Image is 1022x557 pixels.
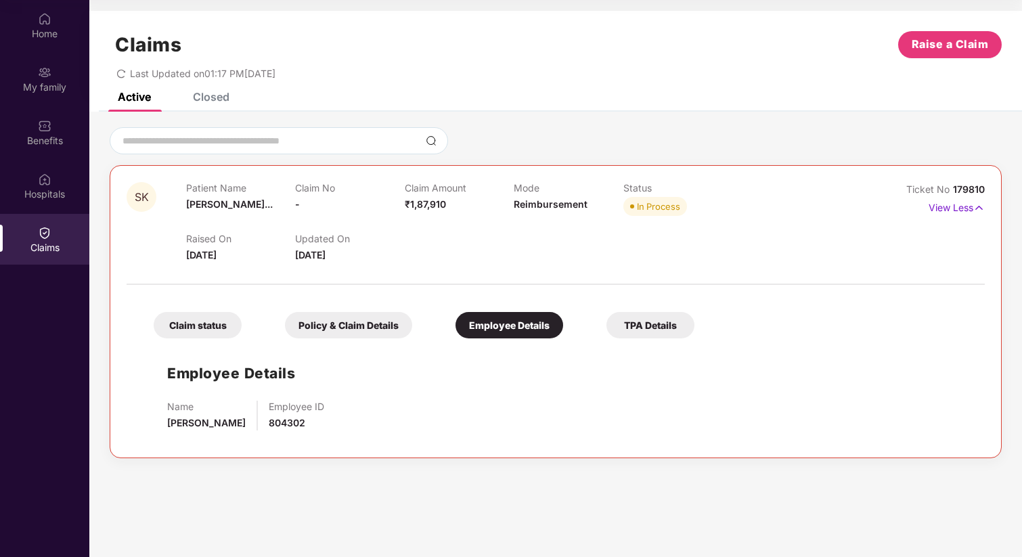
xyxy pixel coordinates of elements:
h1: Claims [115,33,181,56]
div: Policy & Claim Details [285,312,412,338]
span: [DATE] [295,249,326,261]
span: 804302 [269,417,305,428]
div: Employee Details [456,312,563,338]
p: View Less [929,197,985,215]
span: [PERSON_NAME] [167,417,246,428]
span: Reimbursement [514,198,587,210]
span: [PERSON_NAME]... [186,198,273,210]
p: Raised On [186,233,295,244]
span: Raise a Claim [912,36,989,53]
span: Last Updated on 01:17 PM[DATE] [130,68,275,79]
p: Name [167,401,246,412]
p: Employee ID [269,401,324,412]
img: svg+xml;base64,PHN2ZyBpZD0iQ2xhaW0iIHhtbG5zPSJodHRwOi8vd3d3LnczLm9yZy8yMDAwL3N2ZyIgd2lkdGg9IjIwIi... [38,226,51,240]
img: svg+xml;base64,PHN2ZyBpZD0iSG9tZSIgeG1sbnM9Imh0dHA6Ly93d3cudzMub3JnLzIwMDAvc3ZnIiB3aWR0aD0iMjAiIG... [38,12,51,26]
div: In Process [637,200,680,213]
button: Raise a Claim [898,31,1002,58]
span: redo [116,68,126,79]
div: Closed [193,90,229,104]
div: Claim status [154,312,242,338]
p: Claim Amount [405,182,514,194]
p: Patient Name [186,182,295,194]
div: Active [118,90,151,104]
div: TPA Details [606,312,694,338]
span: ₹1,87,910 [405,198,446,210]
img: svg+xml;base64,PHN2ZyB4bWxucz0iaHR0cDovL3d3dy53My5vcmcvMjAwMC9zdmciIHdpZHRoPSIxNyIgaGVpZ2h0PSIxNy... [973,200,985,215]
img: svg+xml;base64,PHN2ZyB3aWR0aD0iMjAiIGhlaWdodD0iMjAiIHZpZXdCb3g9IjAgMCAyMCAyMCIgZmlsbD0ibm9uZSIgeG... [38,66,51,79]
p: Claim No [295,182,404,194]
img: svg+xml;base64,PHN2ZyBpZD0iQmVuZWZpdHMiIHhtbG5zPSJodHRwOi8vd3d3LnczLm9yZy8yMDAwL3N2ZyIgd2lkdGg9Ij... [38,119,51,133]
span: - [295,198,300,210]
span: SK [135,192,149,203]
span: Ticket No [906,183,953,195]
h1: Employee Details [167,362,295,384]
img: svg+xml;base64,PHN2ZyBpZD0iSG9zcGl0YWxzIiB4bWxucz0iaHR0cDovL3d3dy53My5vcmcvMjAwMC9zdmciIHdpZHRoPS... [38,173,51,186]
p: Mode [514,182,623,194]
p: Updated On [295,233,404,244]
span: 179810 [953,183,985,195]
span: [DATE] [186,249,217,261]
img: svg+xml;base64,PHN2ZyBpZD0iU2VhcmNoLTMyeDMyIiB4bWxucz0iaHR0cDovL3d3dy53My5vcmcvMjAwMC9zdmciIHdpZH... [426,135,437,146]
p: Status [623,182,732,194]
